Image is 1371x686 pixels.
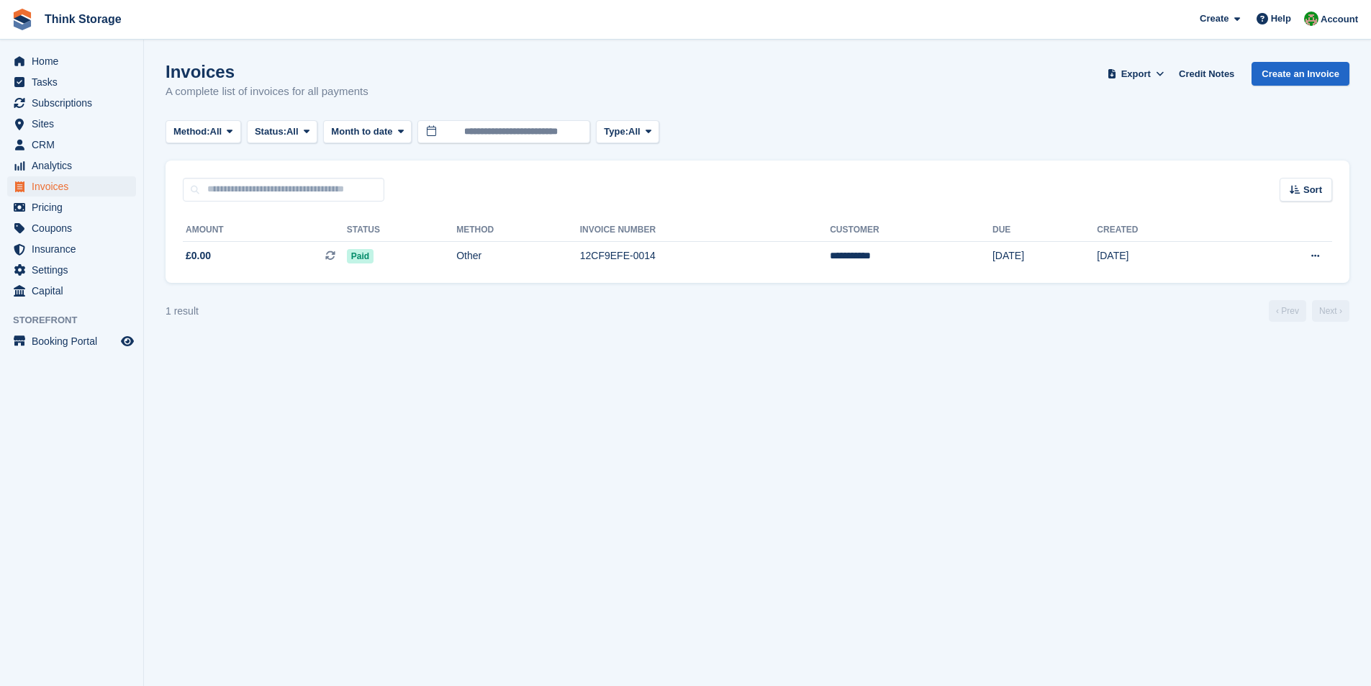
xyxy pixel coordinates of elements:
p: A complete list of invoices for all payments [166,84,368,100]
td: 12CF9EFE-0014 [580,241,830,271]
span: Pricing [32,197,118,217]
a: menu [7,281,136,301]
span: All [286,125,299,139]
a: menu [7,135,136,155]
a: menu [7,176,136,197]
a: menu [7,260,136,280]
span: Export [1121,67,1151,81]
span: Status: [255,125,286,139]
span: Method: [173,125,210,139]
a: menu [7,93,136,113]
a: Create an Invoice [1252,62,1349,86]
span: Storefront [13,313,143,328]
a: Credit Notes [1173,62,1240,86]
th: Status [347,219,456,242]
span: Paid [347,249,374,263]
span: Coupons [32,218,118,238]
button: Export [1104,62,1167,86]
a: Think Storage [39,7,127,31]
a: menu [7,51,136,71]
div: 1 result [166,304,199,319]
span: Month to date [331,125,392,139]
span: Capital [32,281,118,301]
th: Customer [830,219,992,242]
span: Settings [32,260,118,280]
span: £0.00 [186,248,211,263]
th: Due [992,219,1097,242]
img: stora-icon-8386f47178a22dfd0bd8f6a31ec36ba5ce8667c1dd55bd0f319d3a0aa187defe.svg [12,9,33,30]
a: menu [7,218,136,238]
th: Created [1097,219,1232,242]
td: Other [456,241,580,271]
span: Create [1200,12,1229,26]
span: Sort [1303,183,1322,197]
a: Preview store [119,333,136,350]
a: menu [7,114,136,134]
span: Sites [32,114,118,134]
nav: Page [1266,300,1352,322]
th: Amount [183,219,347,242]
span: Invoices [32,176,118,197]
a: menu [7,239,136,259]
td: [DATE] [992,241,1097,271]
a: menu [7,155,136,176]
a: menu [7,197,136,217]
span: Help [1271,12,1291,26]
span: Subscriptions [32,93,118,113]
a: Previous [1269,300,1306,322]
a: menu [7,331,136,351]
span: CRM [32,135,118,155]
span: Account [1321,12,1358,27]
img: Sarah Mackie [1304,12,1318,26]
span: All [210,125,222,139]
th: Invoice Number [580,219,830,242]
a: menu [7,72,136,92]
span: All [628,125,641,139]
span: Booking Portal [32,331,118,351]
span: Analytics [32,155,118,176]
a: Next [1312,300,1349,322]
button: Method: All [166,120,241,144]
span: Insurance [32,239,118,259]
h1: Invoices [166,62,368,81]
span: Type: [604,125,628,139]
td: [DATE] [1097,241,1232,271]
span: Home [32,51,118,71]
button: Status: All [247,120,317,144]
button: Type: All [596,120,659,144]
span: Tasks [32,72,118,92]
th: Method [456,219,580,242]
button: Month to date [323,120,412,144]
